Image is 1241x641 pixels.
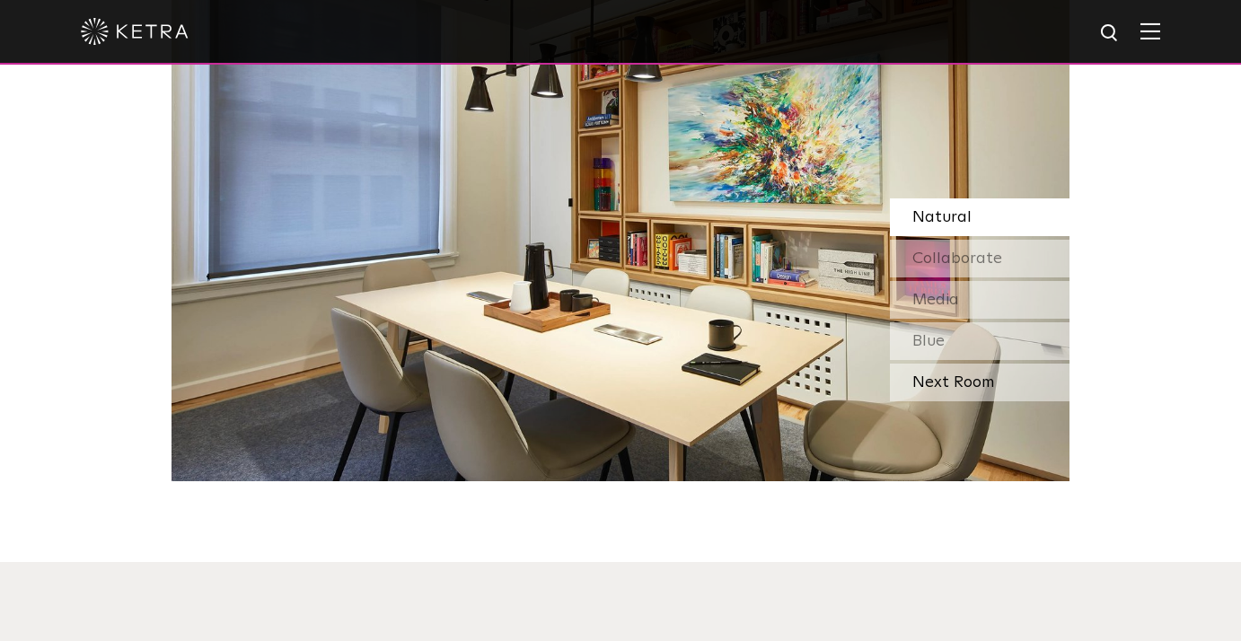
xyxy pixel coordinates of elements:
div: Next Room [890,364,1069,401]
span: Blue [912,333,945,349]
img: ketra-logo-2019-white [81,18,189,45]
img: Hamburger%20Nav.svg [1140,22,1160,40]
span: Natural [912,209,972,225]
span: Collaborate [912,250,1002,267]
img: search icon [1099,22,1122,45]
span: Media [912,292,959,308]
